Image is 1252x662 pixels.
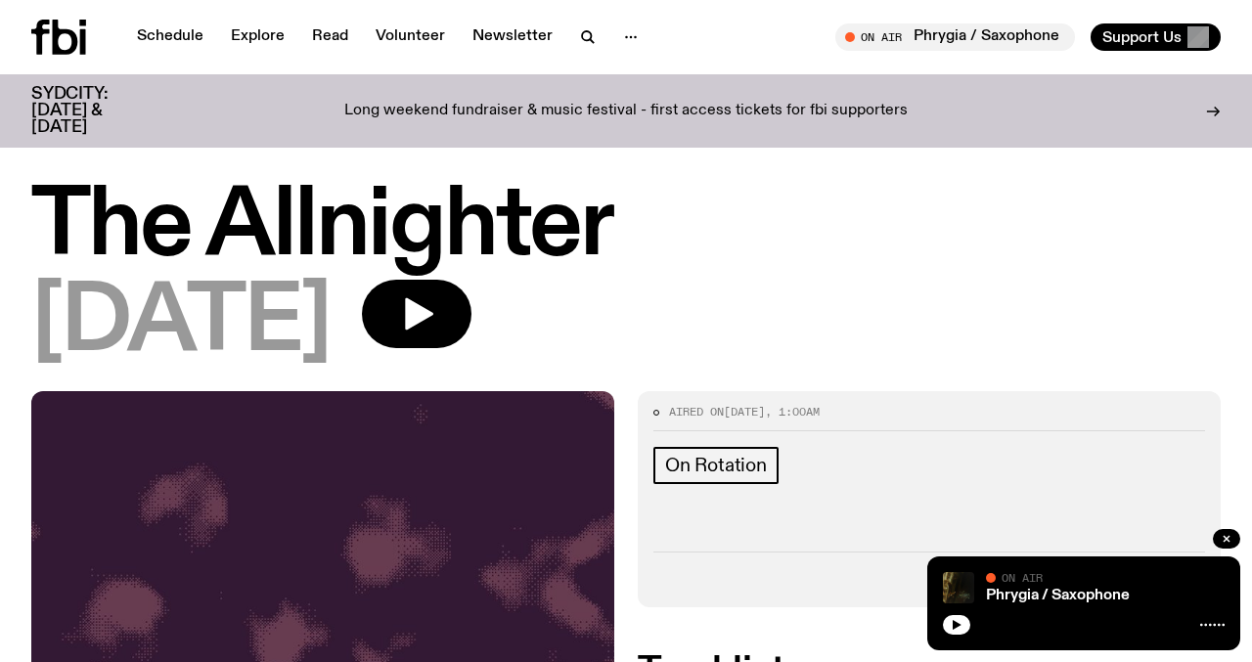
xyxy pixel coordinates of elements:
[364,23,457,51] a: Volunteer
[219,23,296,51] a: Explore
[724,404,765,419] span: [DATE]
[669,404,724,419] span: Aired on
[986,588,1130,603] a: Phrygia / Saxophone
[125,23,215,51] a: Schedule
[1102,28,1182,46] span: Support Us
[461,23,564,51] a: Newsletter
[300,23,360,51] a: Read
[765,404,820,419] span: , 1:00am
[31,184,1221,272] h1: The Allnighter
[1091,23,1221,51] button: Support Us
[31,280,331,368] span: [DATE]
[665,455,767,476] span: On Rotation
[653,447,779,484] a: On Rotation
[31,86,156,136] h3: SYDCITY: [DATE] & [DATE]
[835,23,1075,51] button: On AirPhrygia / Saxophone
[344,103,908,120] p: Long weekend fundraiser & music festival - first access tickets for fbi supporters
[1002,571,1043,584] span: On Air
